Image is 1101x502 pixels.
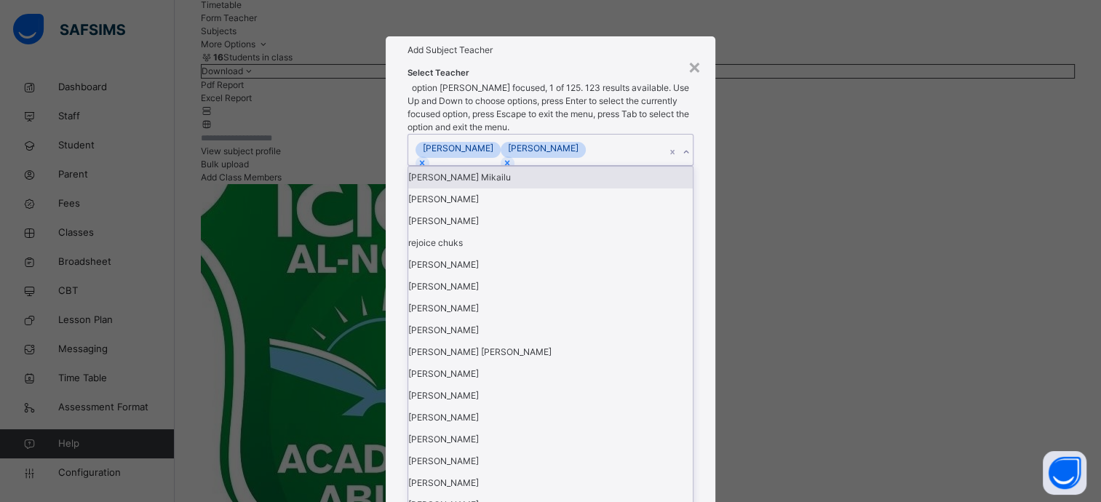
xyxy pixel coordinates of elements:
div: [PERSON_NAME] [408,188,693,210]
div: [PERSON_NAME] [408,450,693,472]
div: [PERSON_NAME] [501,142,586,155]
button: Open asap [1043,451,1086,495]
div: [PERSON_NAME] [408,298,693,319]
h1: Add Subject Teacher [408,44,694,57]
div: × [687,51,701,81]
div: [PERSON_NAME] [408,363,693,385]
span: Select Teacher [408,67,469,79]
div: [PERSON_NAME] [408,385,693,407]
div: [PERSON_NAME] [408,319,693,341]
div: [PERSON_NAME] [408,254,693,276]
div: [PERSON_NAME] [416,142,501,155]
span: option [PERSON_NAME] focused, 1 of 125. 123 results available. Use Up and Down to choose options,... [408,82,689,132]
div: [PERSON_NAME] [408,407,693,429]
div: [PERSON_NAME] [408,472,693,494]
div: [PERSON_NAME] [408,276,693,298]
div: [PERSON_NAME] [PERSON_NAME] [408,341,693,363]
div: [PERSON_NAME] [408,210,693,232]
div: rejoice chuks [408,232,693,254]
div: [PERSON_NAME] [408,429,693,450]
div: [PERSON_NAME] Mikailu [408,167,693,188]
